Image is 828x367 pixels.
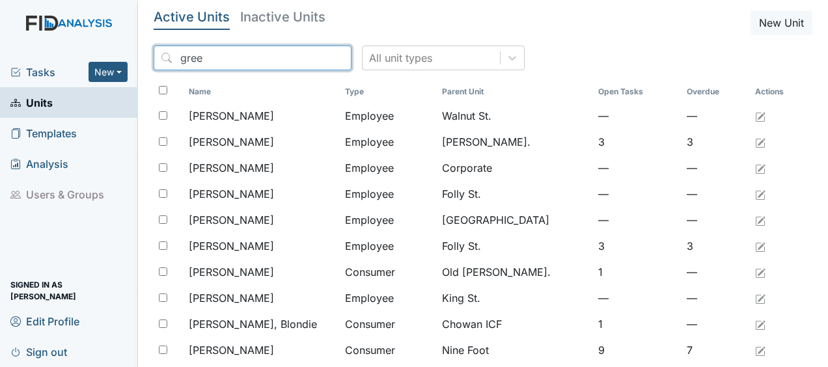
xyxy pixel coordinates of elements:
[10,123,77,143] span: Templates
[755,316,766,332] a: Edit
[593,311,682,337] td: 1
[755,238,766,254] a: Edit
[89,62,128,82] button: New
[189,212,274,228] span: [PERSON_NAME]
[593,103,682,129] td: —
[755,108,766,124] a: Edit
[369,50,432,66] div: All unit types
[10,154,68,174] span: Analysis
[682,259,751,285] td: —
[755,290,766,306] a: Edit
[755,160,766,176] a: Edit
[755,212,766,228] a: Edit
[10,342,67,362] span: Sign out
[437,129,593,155] td: [PERSON_NAME].
[437,311,593,337] td: Chowan ICF
[682,129,751,155] td: 3
[755,134,766,150] a: Edit
[189,134,274,150] span: [PERSON_NAME]
[682,207,751,233] td: —
[755,264,766,280] a: Edit
[682,311,751,337] td: —
[682,81,751,103] th: Toggle SortBy
[437,233,593,259] td: Folly St.
[340,233,437,259] td: Employee
[682,337,751,363] td: 7
[340,259,437,285] td: Consumer
[340,129,437,155] td: Employee
[437,103,593,129] td: Walnut St.
[682,155,751,181] td: —
[437,337,593,363] td: Nine Foot
[10,311,79,331] span: Edit Profile
[340,337,437,363] td: Consumer
[340,311,437,337] td: Consumer
[755,342,766,358] a: Edit
[593,259,682,285] td: 1
[184,81,340,103] th: Toggle SortBy
[593,337,682,363] td: 9
[189,238,274,254] span: [PERSON_NAME]
[240,10,325,23] h5: Inactive Units
[10,92,53,113] span: Units
[437,285,593,311] td: King St.
[189,160,274,176] span: [PERSON_NAME]
[340,155,437,181] td: Employee
[189,186,274,202] span: [PERSON_NAME]
[593,285,682,311] td: —
[750,81,812,103] th: Actions
[159,86,167,94] input: Toggle All Rows Selected
[682,233,751,259] td: 3
[10,64,89,80] a: Tasks
[437,81,593,103] th: Toggle SortBy
[593,233,682,259] td: 3
[682,285,751,311] td: —
[437,155,593,181] td: Corporate
[10,280,128,301] span: Signed in as [PERSON_NAME]
[154,10,230,23] h5: Active Units
[755,186,766,202] a: Edit
[437,207,593,233] td: [GEOGRAPHIC_DATA]
[340,285,437,311] td: Employee
[189,290,274,306] span: [PERSON_NAME]
[437,259,593,285] td: Old [PERSON_NAME].
[593,181,682,207] td: —
[593,155,682,181] td: —
[593,207,682,233] td: —
[340,181,437,207] td: Employee
[437,181,593,207] td: Folly St.
[593,81,682,103] th: Toggle SortBy
[189,264,274,280] span: [PERSON_NAME]
[340,81,437,103] th: Toggle SortBy
[682,103,751,129] td: —
[340,207,437,233] td: Employee
[751,10,812,35] button: New Unit
[189,342,274,358] span: [PERSON_NAME]
[154,46,352,70] input: Search...
[189,316,317,332] span: [PERSON_NAME], Blondie
[189,108,274,124] span: [PERSON_NAME]
[682,181,751,207] td: —
[340,103,437,129] td: Employee
[593,129,682,155] td: 3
